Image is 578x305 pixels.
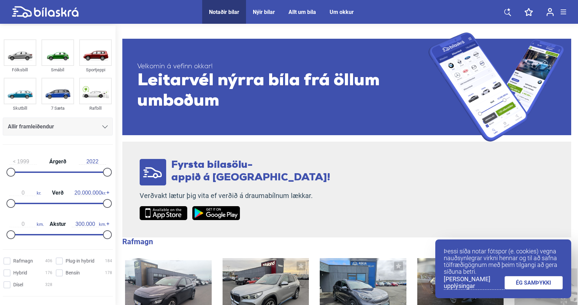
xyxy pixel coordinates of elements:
[8,122,54,131] span: Allir framleiðendur
[444,276,505,290] a: [PERSON_NAME] upplýsingar
[140,192,330,200] p: Verðvakt lætur þig vita ef verðið á draumabílnum lækkar.
[444,248,563,275] p: Þessi síða notar fótspor (e. cookies) vegna nauðsynlegrar virkni hennar og til að safna tölfræðig...
[523,237,567,246] a: Skoða fleiri rafmagn
[4,66,36,74] div: Fólksbíll
[41,66,74,74] div: Smábíl
[10,190,41,196] span: kr.
[66,269,80,276] span: Bensín
[105,269,112,276] span: 178
[66,257,94,265] span: Plug-in hybrid
[79,66,112,74] div: Sportjeppi
[45,269,52,276] span: 176
[137,71,428,112] span: Leitarvél nýrra bíla frá öllum umboðum
[330,9,354,15] a: Um okkur
[45,257,52,265] span: 406
[4,104,36,112] div: Skutbíll
[105,257,112,265] span: 184
[288,9,316,15] a: Allt um bíla
[50,190,65,196] span: Verð
[41,104,74,112] div: 7 Sæta
[122,32,571,142] a: Velkomin á vefinn okkar!Leitarvél nýrra bíla frá öllum umboðum
[13,257,33,265] span: Rafmagn
[48,221,68,227] span: Akstur
[546,8,554,16] img: user-login.svg
[253,9,275,15] a: Nýir bílar
[13,281,23,288] span: Dísel
[137,62,428,71] span: Velkomin á vefinn okkar!
[505,276,563,289] a: ÉG SAMÞYKKI
[10,221,44,227] span: km.
[122,237,153,246] b: Rafmagn
[209,9,239,15] a: Notaðir bílar
[48,159,68,164] span: Árgerð
[171,160,330,183] span: Fyrsta bílasölu- appið á [GEOGRAPHIC_DATA]!
[72,221,106,227] span: km.
[45,281,52,288] span: 328
[74,190,106,196] span: kr.
[13,269,27,276] span: Hybrid
[79,104,112,112] div: Rafbíll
